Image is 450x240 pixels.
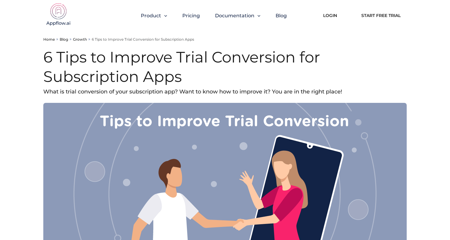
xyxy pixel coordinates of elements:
[355,9,407,22] a: Start Free Trial
[92,37,194,42] p: 6 Tips to Improve Trial Conversion for Subscription Apps
[215,13,260,19] button: Documentation
[182,13,200,19] a: Pricing
[215,13,254,19] span: Documentation
[43,37,55,42] a: Home
[73,37,87,42] a: Growth
[43,3,74,27] img: appflow.ai-logo
[141,13,161,19] span: Product
[43,86,407,97] p: What is trial conversion of your subscription app? Want to know how to improve it? You are in the...
[314,9,346,22] a: Login
[141,13,167,19] button: Product
[276,13,287,19] a: Blog
[43,48,407,86] h1: 6 Tips to Improve Trial Conversion for Subscription Apps
[60,37,68,42] a: Blog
